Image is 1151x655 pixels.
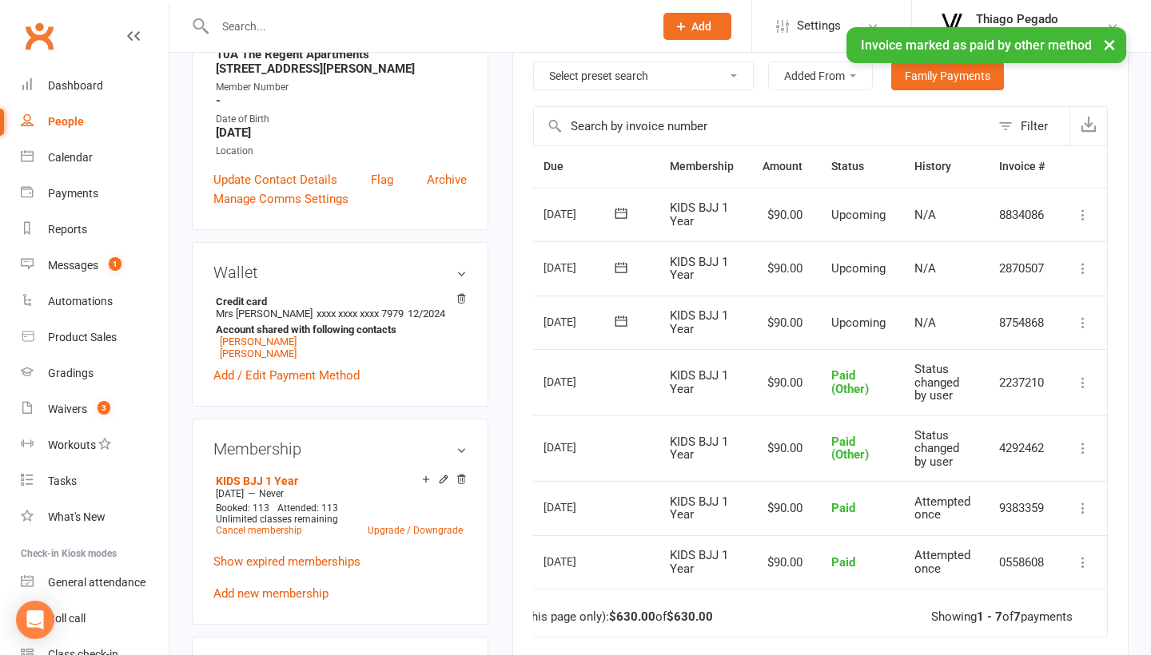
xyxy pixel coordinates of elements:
[748,481,817,535] td: $90.00
[21,68,169,104] a: Dashboard
[670,255,728,283] span: KIDS BJJ 1 Year
[914,494,970,522] span: Attempted once
[216,112,467,127] div: Date of Birth
[493,610,713,624] div: Total (this page only): of
[48,259,98,272] div: Messages
[48,151,93,164] div: Calendar
[831,555,855,570] span: Paid
[21,104,169,140] a: People
[914,261,936,276] span: N/A
[368,525,463,536] a: Upgrade / Downgrade
[371,170,393,189] a: Flag
[212,487,467,500] div: —
[544,309,617,334] div: [DATE]
[936,10,968,42] img: thumb_image1568934240.png
[213,554,360,569] a: Show expired memberships
[900,146,985,187] th: History
[213,293,467,362] li: Mrs [PERSON_NAME]
[98,401,110,415] span: 3
[21,601,169,637] a: Roll call
[529,146,655,187] th: Due
[748,415,817,482] td: $90.00
[220,347,297,359] a: [PERSON_NAME]
[831,316,886,330] span: Upcoming
[109,257,121,271] span: 1
[846,27,1126,63] div: Invoice marked as paid by other method
[213,586,329,601] a: Add new membership
[985,146,1059,187] th: Invoice #
[1014,609,1021,624] strong: 7
[48,612,86,625] div: Roll call
[990,107,1069,145] button: Filter
[914,362,959,403] span: Status changed by user
[609,609,655,624] strong: $630.00
[48,439,96,451] div: Workouts
[831,261,886,276] span: Upcoming
[216,93,467,108] strong: -
[213,440,467,458] h3: Membership
[213,264,467,281] h3: Wallet
[216,514,338,525] span: Unlimited classes remaining
[914,548,970,576] span: Attempted once
[768,62,873,90] button: Added From
[976,26,1097,41] div: Virtue Brazilian Jiu-Jitsu
[831,435,869,462] span: Paid (Other)
[16,601,54,639] div: Open Intercom Messenger
[748,188,817,242] td: $90.00
[21,212,169,248] a: Reports
[48,115,84,128] div: People
[985,415,1059,482] td: 4292462
[534,107,990,145] input: Search by invoice number
[985,296,1059,350] td: 8754868
[216,324,459,335] strong: Account shared with following contacts
[21,499,169,535] a: What's New
[1095,27,1124,62] button: ×
[544,255,617,280] div: [DATE]
[891,62,1004,90] a: Family Payments
[831,208,886,222] span: Upcoming
[976,12,1097,26] div: Thiago Pegado
[544,201,617,226] div: [DATE]
[216,125,467,140] strong: [DATE]
[985,188,1059,242] td: 8834086
[21,565,169,601] a: General attendance kiosk mode
[48,403,87,415] div: Waivers
[670,308,728,336] span: KIDS BJJ 1 Year
[213,170,337,189] a: Update Contact Details
[977,609,1002,624] strong: 1 - 7
[216,525,302,536] a: Cancel membership
[914,208,936,222] span: N/A
[914,428,959,469] span: Status changed by user
[213,366,360,385] a: Add / Edit Payment Method
[670,435,728,462] span: KIDS BJJ 1 Year
[216,474,298,487] a: KIDS BJJ 1 Year
[748,535,817,589] td: $90.00
[670,368,728,396] span: KIDS BJJ 1 Year
[655,146,748,187] th: Membership
[48,367,94,379] div: Gradings
[216,296,459,308] strong: Credit card
[48,295,113,308] div: Automations
[216,80,467,95] div: Member Number
[667,609,713,624] strong: $630.00
[210,15,643,38] input: Search...
[427,170,467,189] a: Archive
[317,308,404,320] span: xxxx xxxx xxxx 7979
[985,481,1059,535] td: 9383359
[748,146,817,187] th: Amount
[21,391,169,427] a: Waivers 3
[19,16,59,56] a: Clubworx
[544,549,617,574] div: [DATE]
[931,610,1073,624] div: Showing of payments
[544,494,617,519] div: [DATE]
[216,502,269,514] span: Booked: 113
[670,548,728,576] span: KIDS BJJ 1 Year
[21,140,169,176] a: Calendar
[21,463,169,499] a: Tasks
[1021,117,1048,136] div: Filter
[544,435,617,459] div: [DATE]
[817,146,900,187] th: Status
[985,349,1059,415] td: 2237210
[748,349,817,415] td: $90.00
[748,241,817,296] td: $90.00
